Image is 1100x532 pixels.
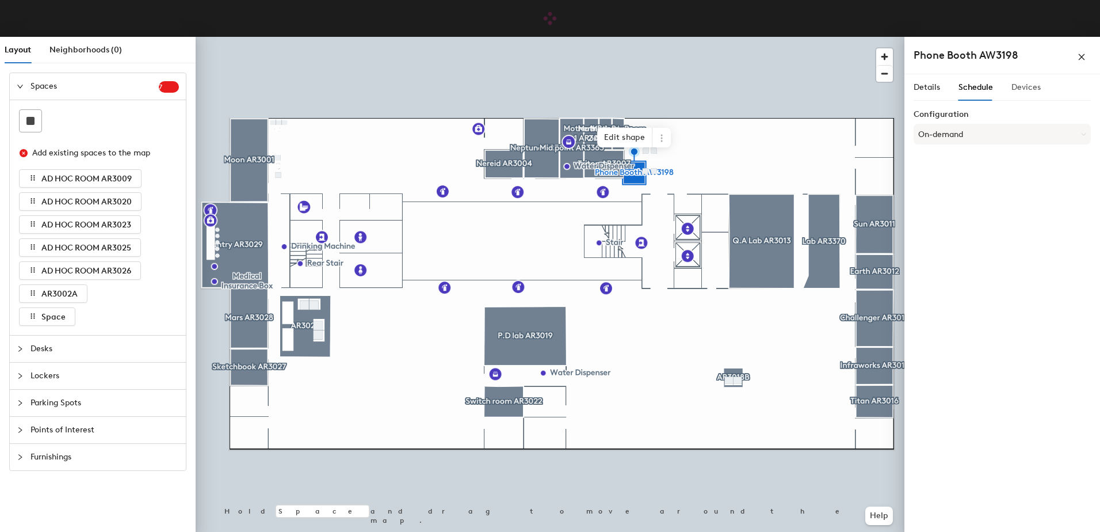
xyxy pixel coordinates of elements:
[41,289,78,299] span: AR3002A
[19,238,141,257] button: AD HOC ROOM AR3025
[1011,82,1041,92] span: Devices
[19,192,142,211] button: AD HOC ROOM AR3020
[17,373,24,379] span: collapsed
[914,124,1091,145] button: On-demand
[597,128,652,147] span: Edit shape
[20,149,28,157] span: close-circle
[32,147,169,159] div: Add existing spaces to the map
[41,220,131,230] span: AD HOC ROOM AR3023
[17,400,24,406] span: collapsed
[17,345,24,352] span: collapsed
[41,312,66,322] span: Space
[19,261,141,280] button: AD HOC ROOM AR3026
[1078,53,1086,61] span: close
[41,174,132,184] span: AD HOC ROOM AR3009
[914,82,940,92] span: Details
[41,243,131,253] span: AD HOC ROOM AR3025
[30,363,179,389] span: Lockers
[19,307,75,326] button: Space
[5,45,31,55] span: Layout
[30,73,159,100] span: Spaces
[865,507,893,525] button: Help
[17,427,24,434] span: collapsed
[30,390,179,416] span: Parking Spots
[19,215,141,234] button: AD HOC ROOM AR3023
[159,81,179,93] sup: 7
[41,197,132,207] span: AD HOC ROOM AR3020
[914,110,1091,119] label: Configuration
[17,83,24,90] span: expanded
[17,454,24,461] span: collapsed
[30,336,179,362] span: Desks
[41,266,131,276] span: AD HOC ROOM AR3026
[19,284,87,303] button: AR3002A
[49,45,122,55] span: Neighborhoods (0)
[159,83,179,91] span: 7
[19,169,142,188] button: AD HOC ROOM AR3009
[958,82,993,92] span: Schedule
[914,48,1018,63] h4: Phone Booth AW3198
[30,444,179,470] span: Furnishings
[30,417,179,443] span: Points of Interest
